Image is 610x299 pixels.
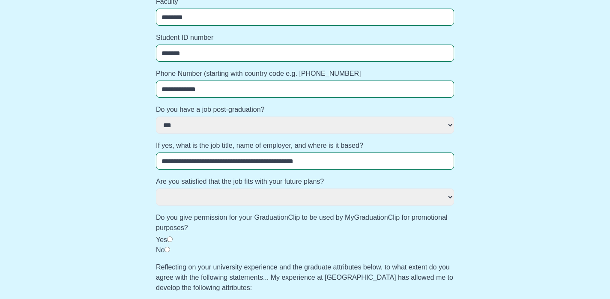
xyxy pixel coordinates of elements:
label: Student ID number [156,33,454,43]
label: Phone Number (starting with country code e.g. [PHONE_NUMBER] [156,69,454,79]
label: Do you give permission for your GraduationClip to be used by MyGraduationClip for promotional pur... [156,212,454,233]
label: Yes [156,236,167,243]
label: Reflecting on your university experience and the graduate attributes below, to what extent do you... [156,262,454,293]
label: If yes, what is the job title, name of employer, and where is it based? [156,141,454,151]
label: Do you have a job post-graduation? [156,105,454,115]
label: Are you satisfied that the job fits with your future plans? [156,176,454,187]
label: No [156,246,164,254]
